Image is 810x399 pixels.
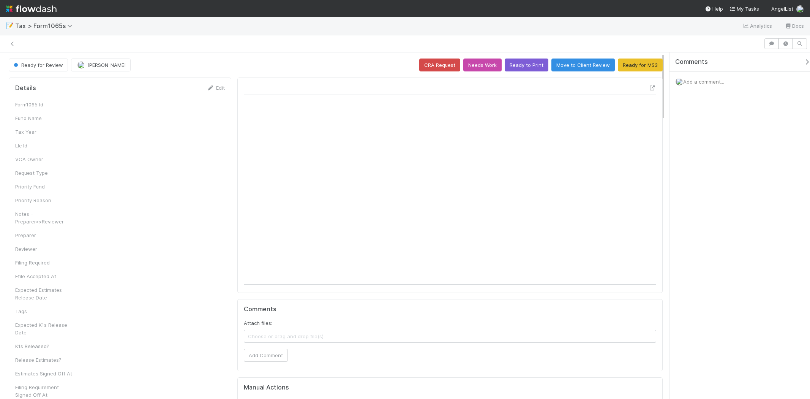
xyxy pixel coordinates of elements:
[77,61,85,69] img: avatar_66854b90-094e-431f-b713-6ac88429a2b8.png
[742,21,772,30] a: Analytics
[15,307,72,315] div: Tags
[87,62,126,68] span: [PERSON_NAME]
[244,349,288,362] button: Add Comment
[15,155,72,163] div: VCA Owner
[15,196,72,204] div: Priority Reason
[244,384,289,391] h5: Manual Actions
[244,330,656,342] span: Choose or drag and drop file(s)
[729,5,759,13] a: My Tasks
[15,128,72,136] div: Tax Year
[785,21,804,30] a: Docs
[771,6,793,12] span: AngelList
[244,319,272,327] label: Attach files:
[505,59,548,71] button: Ready to Print
[15,210,72,225] div: Notes - Preparer<>Reviewer
[15,22,76,30] span: Tax > Form1065s
[15,231,72,239] div: Preparer
[15,272,72,280] div: Efile Accepted At
[729,6,759,12] span: My Tasks
[207,85,225,91] a: Edit
[15,169,72,177] div: Request Type
[551,59,615,71] button: Move to Client Review
[683,79,724,85] span: Add a comment...
[675,58,708,66] span: Comments
[796,5,804,13] img: avatar_66854b90-094e-431f-b713-6ac88429a2b8.png
[15,259,72,266] div: Filing Required
[15,370,72,377] div: Estimates Signed Off At
[419,59,460,71] button: CRA Request
[71,59,131,71] button: [PERSON_NAME]
[618,59,663,71] button: Ready for MS3
[705,5,723,13] div: Help
[15,245,72,253] div: Reviewer
[676,78,683,85] img: avatar_66854b90-094e-431f-b713-6ac88429a2b8.png
[15,183,72,190] div: Priority Fund
[6,22,14,29] span: 📝
[15,321,72,336] div: Expected K1s Release Date
[244,306,656,313] h5: Comments
[15,356,72,364] div: Release Estimates?
[15,383,72,399] div: Filing Requirement Signed Off At
[15,114,72,122] div: Fund Name
[15,84,36,92] h5: Details
[6,2,57,15] img: logo-inverted-e16ddd16eac7371096b0.svg
[463,59,502,71] button: Needs Work
[15,342,72,350] div: K1s Released?
[15,286,72,301] div: Expected Estimates Release Date
[15,142,72,149] div: Llc Id
[15,101,72,108] div: Form1065 Id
